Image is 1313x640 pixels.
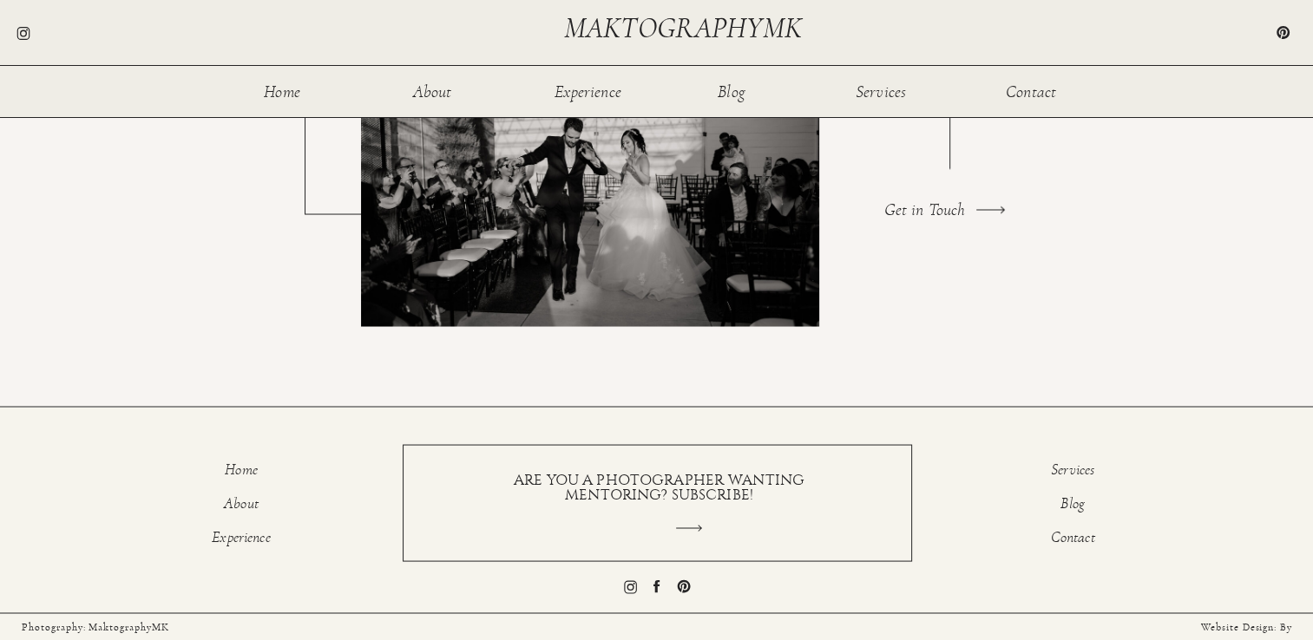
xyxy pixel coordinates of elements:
a: Services [853,83,909,98]
a: Home [187,461,296,482]
a: About [404,83,461,98]
a: Services [1019,461,1127,482]
a: Home [254,83,311,98]
a: Blog [1019,495,1127,516]
a: Get in Touch [884,200,973,216]
a: Contact [1003,83,1060,98]
a: maktographymk [564,14,809,42]
a: Experience [554,83,623,98]
a: Photography: MaktographyMK [22,617,213,631]
a: Experience [187,529,296,550]
a: About [187,495,296,516]
a: Website Design: By [PERSON_NAME] [1136,617,1292,631]
a: Blog [704,83,760,98]
a: ARE YOU A PHOTOGRAPHER WANTING MENTORING? SUBSCRIBE! [503,472,816,486]
a: Contact [1019,529,1127,550]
